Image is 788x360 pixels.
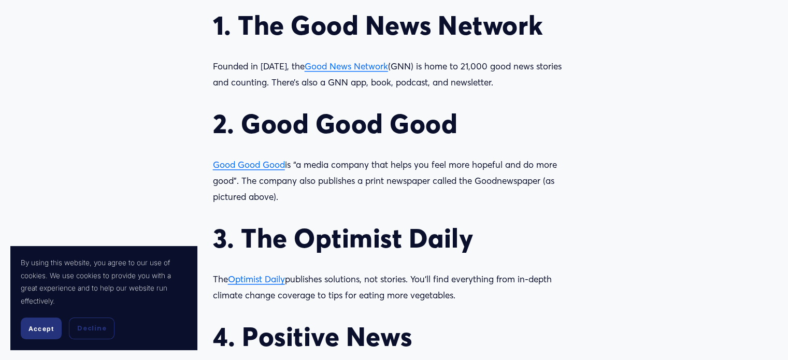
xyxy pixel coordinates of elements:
p: By using this website, you agree to our use of cookies. We use cookies to provide you with a grea... [21,256,187,307]
h2: 3. The Optimist Daily [213,222,576,254]
h2: 1. The Good News Network [213,9,576,41]
a: Optimist Daily [228,273,285,284]
h2: 2. Good Good Good [213,108,576,139]
span: Decline [77,324,106,333]
p: is “a media company that helps you feel more hopeful and do more good”. The company also publishe... [213,157,576,205]
span: Accept [28,325,54,333]
section: Cookie banner [10,246,197,350]
button: Decline [69,318,114,339]
a: Good Good Good [213,159,285,170]
a: Good News Network [305,61,388,71]
p: Founded in [DATE], the (GNN) is home to 21,000 good news stories and counting. There’s also a GNN... [213,59,576,90]
p: The publishes solutions, not stories. You’ll find everything from in-depth climate change coverag... [213,271,576,303]
h2: 4. Positive News [213,321,576,352]
button: Accept [21,318,62,339]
